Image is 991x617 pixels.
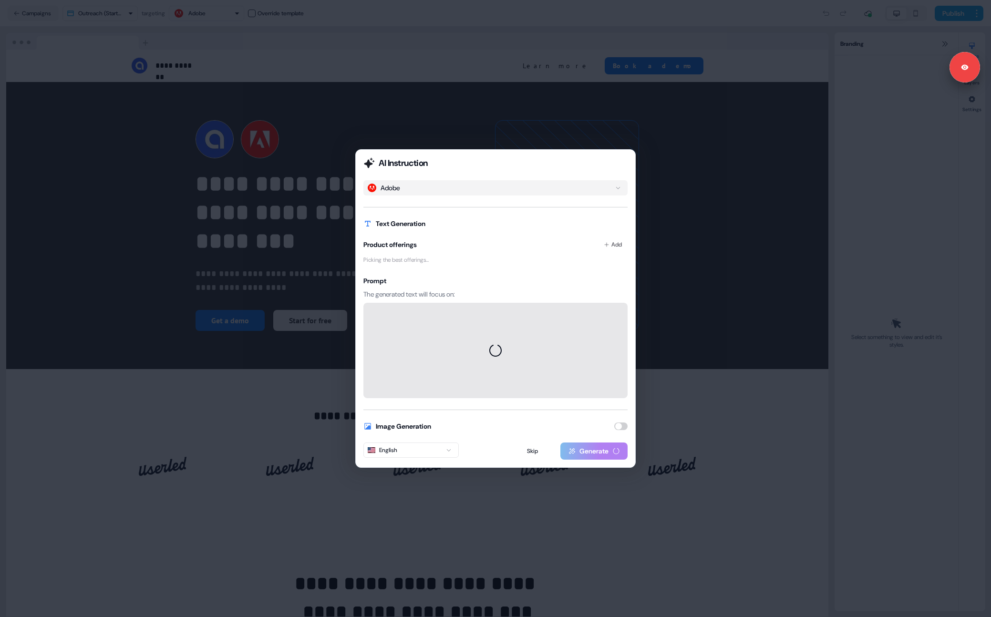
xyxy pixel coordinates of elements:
[363,240,417,249] h2: Product offerings
[376,219,425,228] h2: Text Generation
[368,447,375,453] img: The English flag
[363,276,628,286] h3: Prompt
[381,183,400,193] div: Adobe
[598,236,628,253] button: Add
[506,442,558,460] button: Skip
[379,157,428,169] h2: AI Instruction
[376,422,431,431] h2: Image Generation
[368,445,397,455] div: English
[363,255,429,265] span: Picking the best offerings...
[363,289,628,299] p: The generated text will focus on:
